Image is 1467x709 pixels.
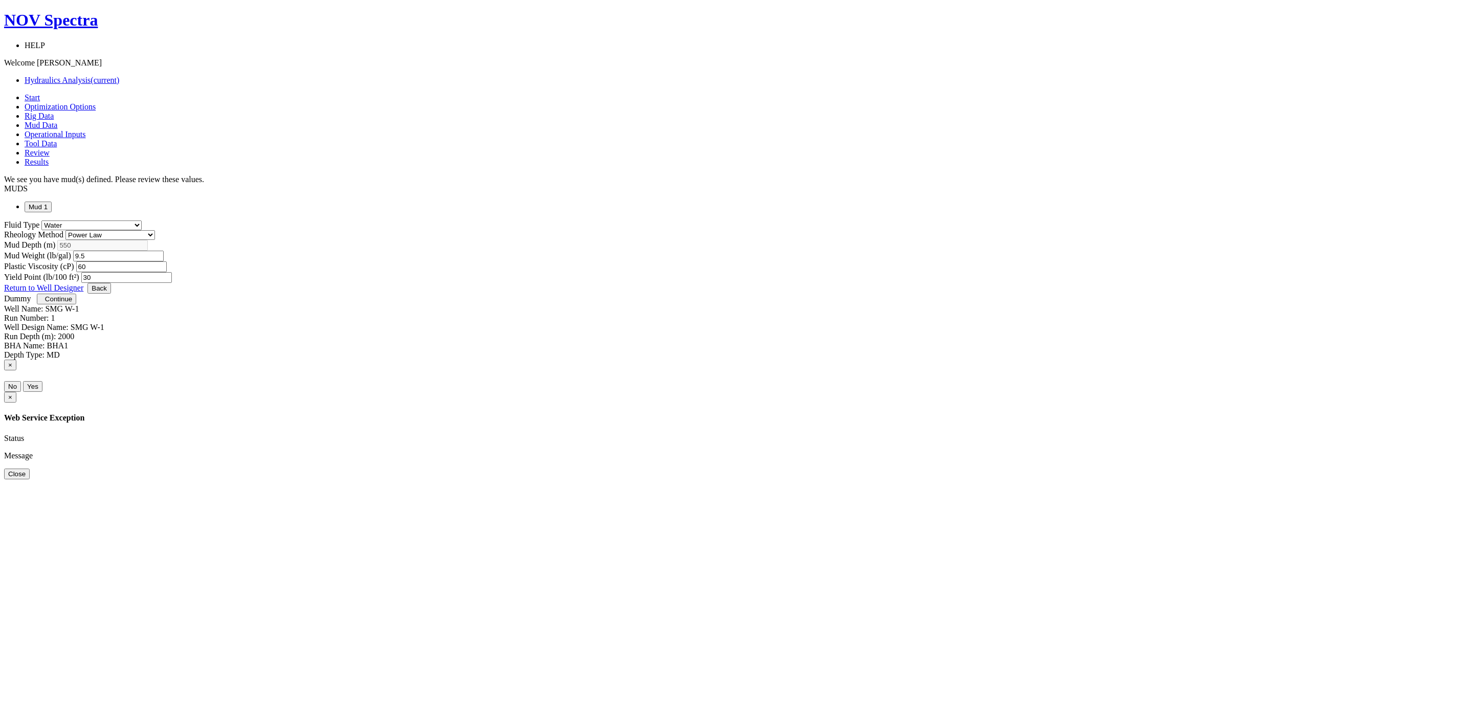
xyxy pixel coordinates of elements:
[4,230,63,239] label: Rheology Method
[4,11,1463,30] a: NOV Spectra
[4,469,30,479] button: Close
[4,58,35,67] span: Welcome
[45,295,72,303] span: Continue
[4,220,39,229] label: Fluid Type
[4,240,55,249] label: Mud Depth (m)
[4,175,204,184] span: We see you have mud(s) defined. Please review these values.
[25,130,86,139] a: Operational Inputs
[4,314,49,322] label: Run Number:
[51,314,55,322] label: 1
[8,393,12,401] span: ×
[4,341,45,350] label: BHA Name:
[25,158,49,166] a: Results
[4,360,16,370] button: Close
[23,381,42,392] button: Yes
[4,413,1463,423] h4: Web Service Exception
[4,262,74,271] label: Plastic Viscosity (cP)
[25,112,54,120] a: Rig Data
[37,294,76,304] button: Continue
[4,323,69,331] label: Well Design Name:
[25,202,52,212] button: Mud 1
[4,381,21,392] button: No
[8,361,12,369] span: ×
[4,350,45,359] label: Depth Type:
[58,332,74,341] label: 2000
[25,93,40,102] a: Start
[25,148,50,157] a: Review
[4,451,33,460] label: Message
[4,273,79,281] label: Yield Point (lb/100 ft²)
[87,283,111,294] button: Back
[25,76,119,84] a: Hydraulics Analysis(current)
[91,76,119,84] span: (current)
[4,304,43,313] label: Well Name:
[25,102,96,111] a: Optimization Options
[25,139,57,148] a: Tool Data
[45,304,79,313] label: SMG W-1
[4,251,71,260] label: Mud Weight (lb/gal)
[25,121,57,129] a: Mud Data
[47,350,60,359] label: MD
[4,294,31,303] a: Dummy
[37,58,102,67] span: [PERSON_NAME]
[4,283,83,292] a: Return to Well Designer
[4,392,16,403] button: Close
[4,332,56,341] label: Run Depth (m):
[4,184,28,193] span: MUDS
[4,434,24,442] label: Status
[25,41,45,50] span: HELP
[47,341,69,350] label: BHA1
[71,323,104,331] label: SMG W-1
